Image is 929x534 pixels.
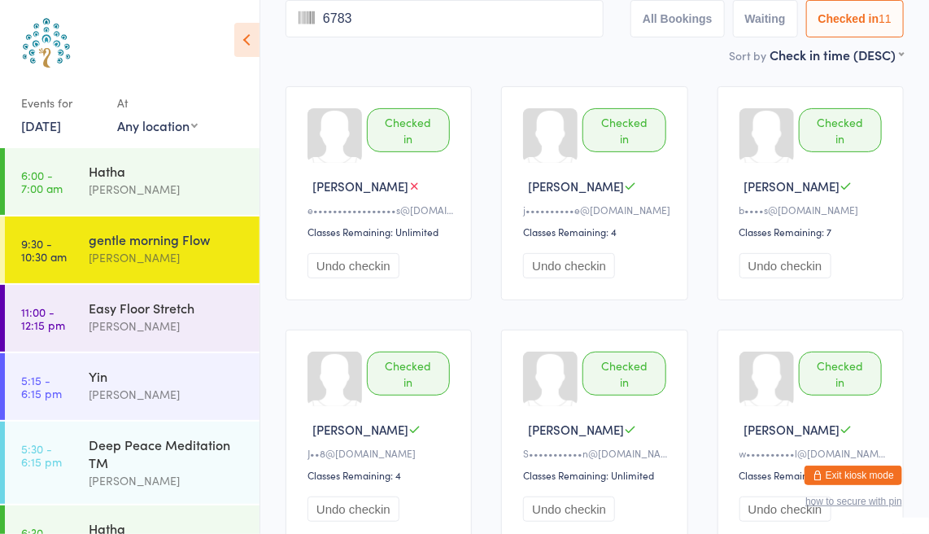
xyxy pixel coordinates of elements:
div: [PERSON_NAME] [89,385,246,404]
button: Undo checkin [739,253,831,278]
div: Checked in [582,352,665,396]
div: Classes Remaining: Unlimited [739,468,887,482]
div: S•••••••••••n@[DOMAIN_NAME] [523,446,670,460]
span: [PERSON_NAME] [312,177,408,195]
button: Undo checkin [523,497,615,522]
time: 5:30 - 6:15 pm [21,442,62,468]
div: Checked in [582,108,665,152]
div: Classes Remaining: 4 [307,468,455,482]
span: [PERSON_NAME] [744,177,840,195]
button: how to secure with pin [805,496,902,507]
div: Any location [117,116,198,134]
time: 5:15 - 6:15 pm [21,374,62,400]
button: Undo checkin [307,253,399,278]
div: w••••••••••l@[DOMAIN_NAME] [739,446,887,460]
div: Checked in [799,352,882,396]
div: [PERSON_NAME] [89,248,246,267]
time: 9:30 - 10:30 am [21,237,67,263]
div: Yin [89,367,246,385]
label: Sort by [729,47,766,63]
div: Classes Remaining: Unlimited [523,468,670,482]
div: Classes Remaining: Unlimited [307,225,455,239]
div: Checked in [799,108,882,152]
div: Checked in [367,108,450,152]
time: 6:00 - 7:00 am [21,169,63,195]
div: Easy Floor Stretch [89,299,246,317]
a: 5:30 -6:15 pmDeep Peace Meditation TM[PERSON_NAME] [5,422,260,504]
div: e•••••••••••••••••s@[DOMAIN_NAME] [307,203,455,217]
button: Undo checkin [307,497,399,522]
span: [PERSON_NAME] [312,421,408,438]
button: Exit kiosk mode [805,466,902,485]
div: At [117,90,198,116]
a: 11:00 -12:15 pmEasy Floor Stretch[PERSON_NAME] [5,285,260,352]
div: Checked in [367,352,450,396]
div: j••••••••••e@[DOMAIN_NAME] [523,203,670,217]
span: [PERSON_NAME] [528,177,624,195]
div: [PERSON_NAME] [89,471,246,490]
div: Check in time (DESC) [770,46,904,63]
div: gentle morning Flow [89,230,246,248]
span: [PERSON_NAME] [744,421,840,438]
div: [PERSON_NAME] [89,180,246,199]
div: Classes Remaining: 4 [523,225,670,239]
time: 11:00 - 12:15 pm [21,305,65,331]
div: J••8@[DOMAIN_NAME] [307,446,455,460]
img: Australian School of Meditation & Yoga [16,12,77,73]
a: [DATE] [21,116,61,134]
div: [PERSON_NAME] [89,317,246,335]
a: 9:30 -10:30 amgentle morning Flow[PERSON_NAME] [5,217,260,283]
div: Hatha [89,162,246,180]
div: 11 [879,12,892,25]
span: [PERSON_NAME] [528,421,624,438]
button: Undo checkin [739,497,831,522]
div: Deep Peace Meditation TM [89,436,246,471]
button: Undo checkin [523,253,615,278]
div: Events for [21,90,101,116]
a: 5:15 -6:15 pmYin[PERSON_NAME] [5,353,260,420]
div: Classes Remaining: 7 [739,225,887,239]
a: 6:00 -7:00 amHatha[PERSON_NAME] [5,148,260,215]
div: b••••s@[DOMAIN_NAME] [739,203,887,217]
